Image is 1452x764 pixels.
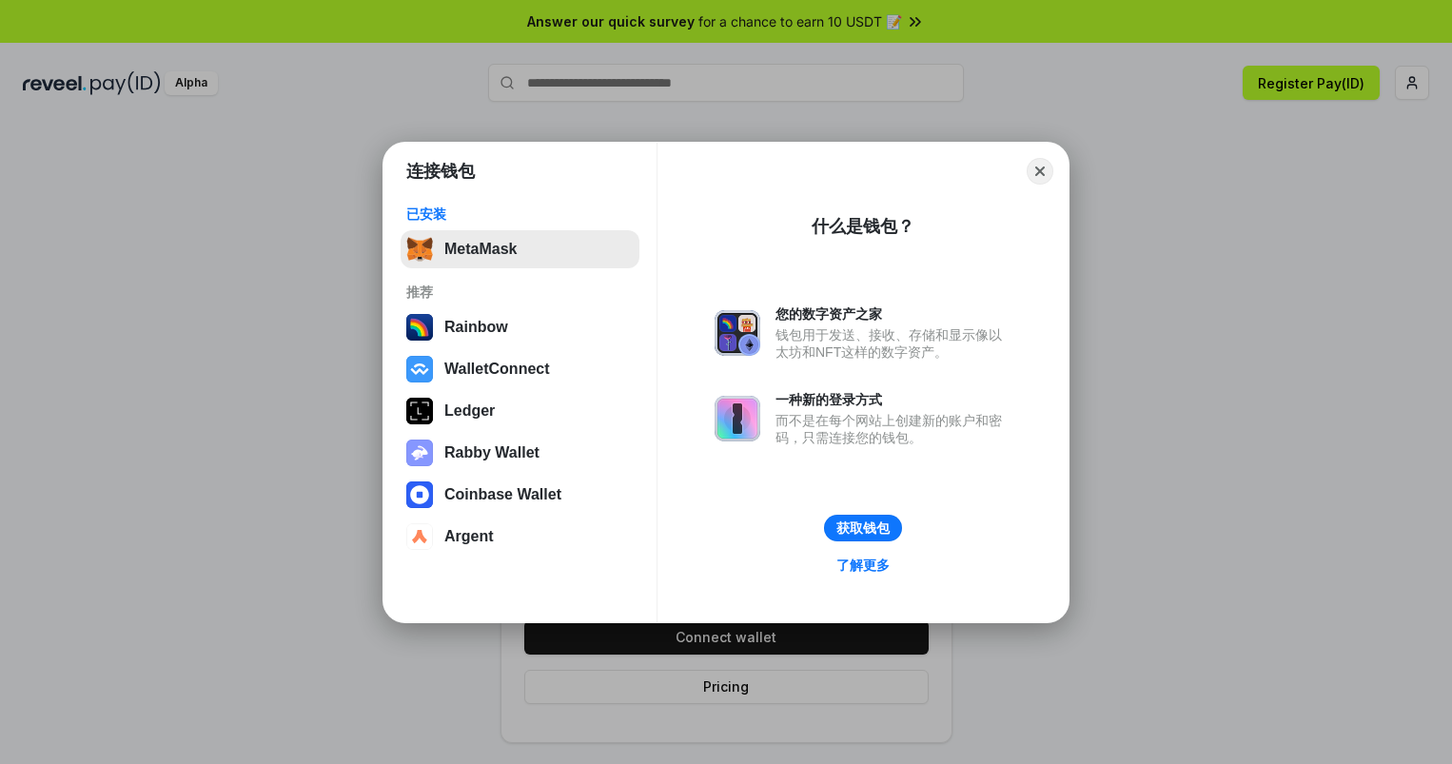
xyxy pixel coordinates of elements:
button: Ledger [401,392,639,430]
h1: 连接钱包 [406,160,475,183]
button: Argent [401,518,639,556]
button: MetaMask [401,230,639,268]
div: 推荐 [406,284,634,301]
button: 获取钱包 [824,515,902,541]
div: 您的数字资产之家 [775,305,1011,323]
button: Coinbase Wallet [401,476,639,514]
button: WalletConnect [401,350,639,388]
div: 获取钱包 [836,519,890,537]
img: svg+xml,%3Csvg%20width%3D%2228%22%20height%3D%2228%22%20viewBox%3D%220%200%2028%2028%22%20fill%3D... [406,356,433,382]
img: svg+xml,%3Csvg%20xmlns%3D%22http%3A%2F%2Fwww.w3.org%2F2000%2Fsvg%22%20width%3D%2228%22%20height%3... [406,398,433,424]
button: Rabby Wallet [401,434,639,472]
button: Close [1027,158,1053,185]
div: Rabby Wallet [444,444,540,461]
img: svg+xml,%3Csvg%20width%3D%2228%22%20height%3D%2228%22%20viewBox%3D%220%200%2028%2028%22%20fill%3D... [406,523,433,550]
div: Ledger [444,402,495,420]
img: svg+xml,%3Csvg%20xmlns%3D%22http%3A%2F%2Fwww.w3.org%2F2000%2Fsvg%22%20fill%3D%22none%22%20viewBox... [715,310,760,356]
div: 了解更多 [836,557,890,574]
div: 而不是在每个网站上创建新的账户和密码，只需连接您的钱包。 [775,412,1011,446]
img: svg+xml,%3Csvg%20width%3D%2228%22%20height%3D%2228%22%20viewBox%3D%220%200%2028%2028%22%20fill%3D... [406,481,433,508]
div: MetaMask [444,241,517,258]
div: 钱包用于发送、接收、存储和显示像以太坊和NFT这样的数字资产。 [775,326,1011,361]
div: 一种新的登录方式 [775,391,1011,408]
img: svg+xml,%3Csvg%20width%3D%22120%22%20height%3D%22120%22%20viewBox%3D%220%200%20120%20120%22%20fil... [406,314,433,341]
img: svg+xml,%3Csvg%20fill%3D%22none%22%20height%3D%2233%22%20viewBox%3D%220%200%2035%2033%22%20width%... [406,236,433,263]
div: 什么是钱包？ [812,215,914,238]
div: Rainbow [444,319,508,336]
a: 了解更多 [825,553,901,578]
div: Coinbase Wallet [444,486,561,503]
img: svg+xml,%3Csvg%20xmlns%3D%22http%3A%2F%2Fwww.w3.org%2F2000%2Fsvg%22%20fill%3D%22none%22%20viewBox... [406,440,433,466]
img: svg+xml,%3Csvg%20xmlns%3D%22http%3A%2F%2Fwww.w3.org%2F2000%2Fsvg%22%20fill%3D%22none%22%20viewBox... [715,396,760,441]
div: Argent [444,528,494,545]
div: 已安装 [406,206,634,223]
button: Rainbow [401,308,639,346]
div: WalletConnect [444,361,550,378]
